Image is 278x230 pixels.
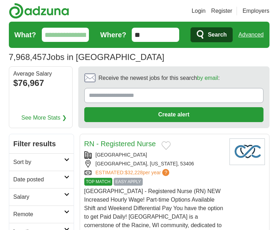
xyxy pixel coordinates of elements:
h2: Remote [13,210,64,219]
a: Register [211,7,232,15]
button: Add to favorite jobs [161,141,171,150]
h2: Salary [13,193,64,201]
h2: Date posted [13,175,64,184]
img: Company logo [229,138,265,165]
span: Search [208,28,227,42]
h2: Sort by [13,158,64,166]
a: Remote [9,206,74,223]
a: Advanced [238,28,263,42]
a: Salary [9,188,74,206]
span: Receive the newest jobs for this search : [98,74,220,82]
div: [GEOGRAPHIC_DATA] [84,151,224,159]
span: EASY APPLY [114,178,143,186]
h2: Filter results [9,134,74,153]
button: Search [191,27,233,42]
a: Employers [243,7,270,15]
h1: Jobs in [GEOGRAPHIC_DATA] [9,52,164,62]
label: Where? [100,29,126,40]
label: What? [15,29,36,40]
a: RN - Registered Nurse [84,140,156,148]
div: [GEOGRAPHIC_DATA], [US_STATE], 53406 [84,160,224,168]
img: Adzuna logo [9,3,69,19]
a: Date posted [9,171,74,188]
span: 7,968,457 [9,51,47,64]
span: ? [162,169,169,176]
a: by email [197,75,218,81]
button: Create alert [84,107,263,122]
div: Average Salary [13,71,68,77]
a: ESTIMATED:$32,228per year? [96,169,171,176]
span: TOP MATCH [84,178,112,186]
a: See More Stats ❯ [21,114,67,122]
span: $32,228 [125,170,143,175]
a: Login [192,7,205,15]
a: Sort by [9,153,74,171]
div: $76,967 [13,77,68,89]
